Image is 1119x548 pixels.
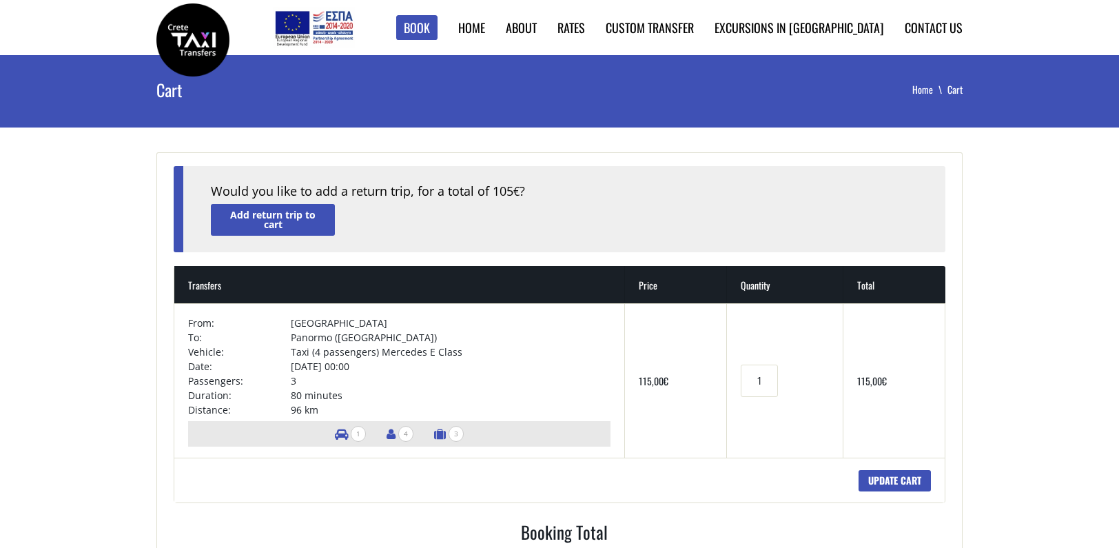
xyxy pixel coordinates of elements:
[882,374,887,388] span: €
[513,184,520,199] span: €
[188,359,291,374] td: Date:
[396,15,438,41] a: Book
[427,421,471,447] li: Number of luggage items
[449,426,464,442] span: 3
[174,266,625,303] th: Transfers
[328,421,373,447] li: Number of vehicles
[291,374,610,388] td: 3
[188,403,291,417] td: Distance:
[625,266,727,303] th: Price
[188,388,291,403] td: Duration:
[291,403,610,417] td: 96 km
[606,19,694,37] a: Custom Transfer
[291,345,610,359] td: Taxi (4 passengers) Mercedes E Class
[506,19,537,37] a: About
[857,374,887,388] bdi: 115,00
[458,19,485,37] a: Home
[188,316,291,330] td: From:
[912,82,947,97] a: Home
[947,83,963,97] li: Cart
[727,266,843,303] th: Quantity
[905,19,963,37] a: Contact us
[291,316,610,330] td: [GEOGRAPHIC_DATA]
[156,55,428,124] h1: Cart
[741,365,778,397] input: Transfers quantity
[273,7,355,48] img: e-bannersEUERDF180X90.jpg
[291,359,610,374] td: [DATE] 00:00
[557,19,585,37] a: Rates
[188,374,291,388] td: Passengers:
[156,31,229,45] a: Crete Taxi Transfers | Crete Taxi Transfers Cart | Crete Taxi Transfers
[351,426,366,442] span: 1
[639,374,668,388] bdi: 115,00
[291,388,610,403] td: 80 minutes
[188,330,291,345] td: To:
[211,183,918,201] div: Would you like to add a return trip, for a total of 105 ?
[664,374,668,388] span: €
[859,470,931,491] input: Update cart
[291,330,610,345] td: Panormo ([GEOGRAPHIC_DATA])
[715,19,884,37] a: Excursions in [GEOGRAPHIC_DATA]
[156,3,229,77] img: Crete Taxi Transfers | Crete Taxi Transfers Cart | Crete Taxi Transfers
[843,266,945,303] th: Total
[211,204,335,235] a: Add return trip to cart
[380,421,420,447] li: Number of passengers
[398,426,413,442] span: 4
[188,345,291,359] td: Vehicle:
